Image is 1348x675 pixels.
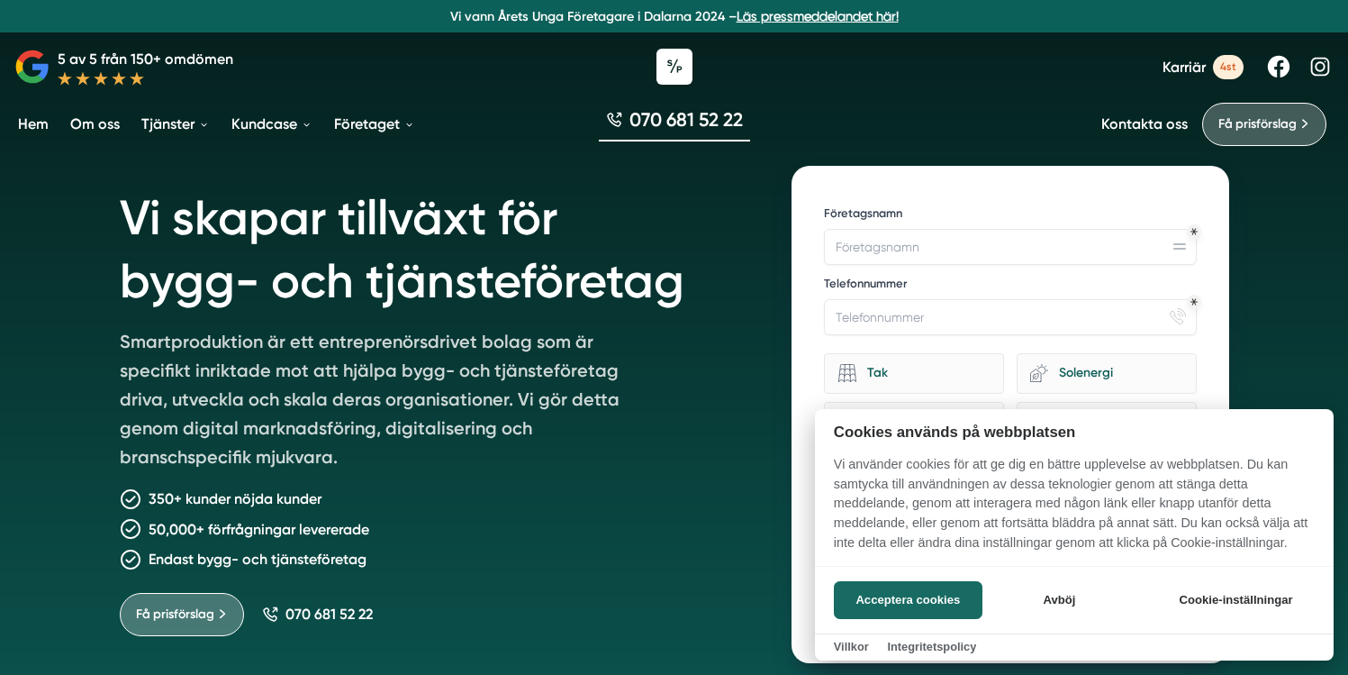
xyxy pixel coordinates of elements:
button: Avböj [988,581,1131,619]
button: Acceptera cookies [834,581,982,619]
button: Cookie-inställningar [1157,581,1315,619]
h2: Cookies används på webbplatsen [815,424,1334,441]
a: Integritetspolicy [887,640,976,653]
a: Villkor [834,640,869,653]
p: Vi använder cookies för att ge dig en bättre upplevelse av webbplatsen. Du kan samtycka till anvä... [815,455,1334,565]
